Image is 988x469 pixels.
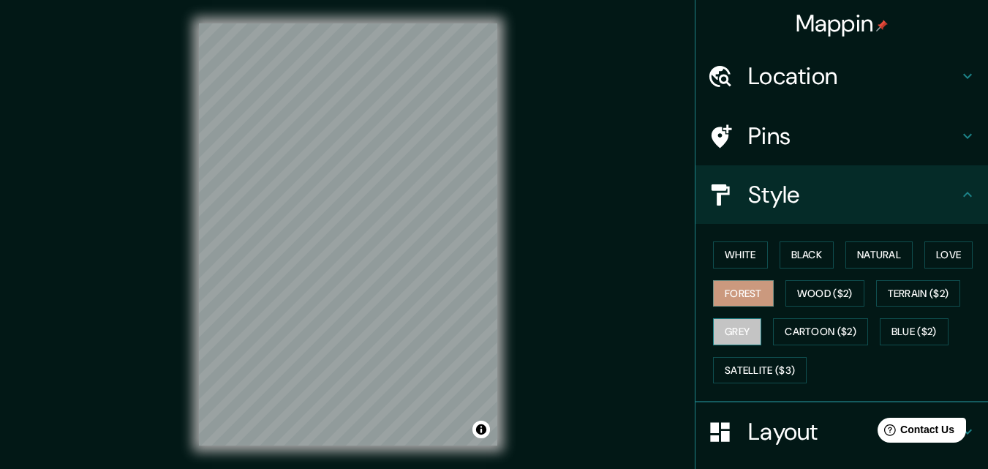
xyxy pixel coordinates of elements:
[876,280,961,307] button: Terrain ($2)
[713,241,768,269] button: White
[748,180,959,209] h4: Style
[748,121,959,151] h4: Pins
[748,61,959,91] h4: Location
[695,165,988,224] div: Style
[199,23,497,446] canvas: Map
[876,20,888,31] img: pin-icon.png
[695,107,988,165] div: Pins
[796,9,889,38] h4: Mappin
[858,412,972,453] iframe: Help widget launcher
[780,241,834,269] button: Black
[695,47,988,105] div: Location
[695,402,988,461] div: Layout
[472,421,490,438] button: Toggle attribution
[713,318,761,345] button: Grey
[845,241,913,269] button: Natural
[880,318,949,345] button: Blue ($2)
[773,318,868,345] button: Cartoon ($2)
[924,241,973,269] button: Love
[785,280,864,307] button: Wood ($2)
[748,417,959,446] h4: Layout
[713,280,774,307] button: Forest
[713,357,807,384] button: Satellite ($3)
